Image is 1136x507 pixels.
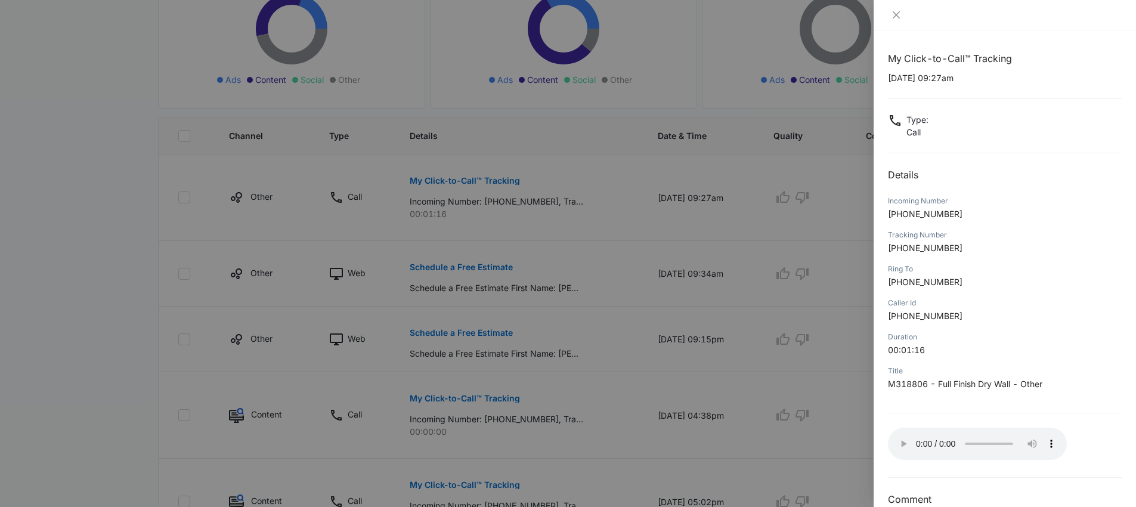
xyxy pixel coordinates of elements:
[132,70,201,78] div: Keywords by Traffic
[888,379,1042,389] span: M318806 - Full Finish Dry Wall - Other
[888,230,1122,240] div: Tracking Number
[888,10,905,20] button: Close
[888,243,962,253] span: [PHONE_NUMBER]
[19,31,29,41] img: website_grey.svg
[888,209,962,219] span: [PHONE_NUMBER]
[33,19,58,29] div: v 4.0.25
[119,69,128,79] img: tab_keywords_by_traffic_grey.svg
[45,70,107,78] div: Domain Overview
[31,31,131,41] div: Domain: [DOMAIN_NAME]
[892,10,901,20] span: close
[888,72,1122,84] p: [DATE] 09:27am
[888,366,1122,376] div: Title
[888,428,1067,460] audio: Your browser does not support the audio tag.
[32,69,42,79] img: tab_domain_overview_orange.svg
[888,168,1122,182] h2: Details
[906,113,928,126] p: Type :
[888,264,1122,274] div: Ring To
[888,196,1122,206] div: Incoming Number
[888,298,1122,308] div: Caller Id
[888,345,925,355] span: 00:01:16
[19,19,29,29] img: logo_orange.svg
[888,51,1122,66] h1: My Click-to-Call™ Tracking
[888,332,1122,342] div: Duration
[888,492,1122,506] h3: Comment
[888,277,962,287] span: [PHONE_NUMBER]
[888,311,962,321] span: [PHONE_NUMBER]
[906,126,928,138] p: Call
